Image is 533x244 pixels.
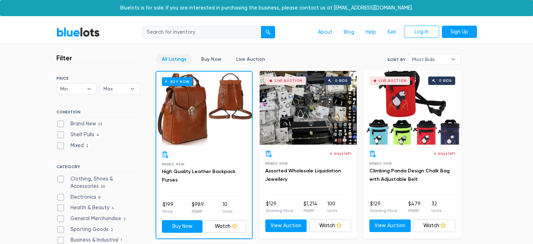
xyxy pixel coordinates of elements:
[360,26,382,39] a: Help
[205,220,246,233] a: Watch
[56,164,140,172] h6: CATEGORY
[109,227,116,233] span: 2
[335,79,348,83] div: 0 bids
[96,122,104,127] span: 63
[56,54,72,62] h3: Filter
[404,26,439,38] a: Log In
[369,161,392,165] span: Brand New
[56,27,100,37] a: BlueLots
[379,79,406,83] div: Live Auction
[84,143,91,149] span: 2
[56,226,116,233] label: Sporting Goods
[156,72,252,145] a: Buy Now
[387,57,405,63] label: Sort By
[408,200,421,214] li: $479
[369,168,450,182] a: Climbing Panda Design Chalk Bag with Adjustable Belt
[265,161,288,165] span: Brand New
[56,204,117,212] label: Health & Beauty
[60,84,83,94] span: Min
[230,54,271,65] a: Live Auction
[265,168,341,182] a: Assorted Wholesale Liquidation Jewellery
[192,208,204,215] p: MSRP
[125,84,140,94] b: ▾
[275,79,302,83] div: Live Auction
[162,162,185,166] span: Brand New
[56,131,102,139] label: Shelf Pulls
[56,193,103,201] label: Electronics
[266,200,294,214] li: $129
[364,71,461,145] a: Live Auction 0 bids
[56,76,140,81] h6: PRICE
[56,215,128,223] label: General Merchandise
[442,26,477,38] a: Sign Up
[370,200,398,214] li: $129
[56,110,140,117] h6: CONDITION
[118,238,124,244] span: 1
[96,195,103,200] span: 8
[312,26,338,39] a: About
[121,216,128,222] span: 2
[370,207,398,214] p: Starting Price
[156,54,192,65] a: All Listings
[82,84,96,94] b: ▾
[303,207,317,214] p: MSRP
[309,219,351,232] a: Watch
[439,79,452,83] div: 0 bids
[163,201,173,215] li: $199
[162,220,203,233] a: Buy Now
[56,175,140,190] label: Clothing, Shoes & Accessories
[223,208,232,215] p: Units
[434,150,455,157] p: 4 days left
[56,120,104,128] label: Brand New
[446,54,460,65] b: ▾
[431,207,441,214] p: Units
[414,219,455,232] a: Watch
[162,169,235,183] a: High Quality Leather Backpack Purses
[109,206,117,211] span: 4
[192,201,204,215] li: $989
[195,54,227,65] a: Buy Now
[382,26,401,39] a: Sell
[260,71,357,145] a: Live Auction 0 bids
[163,208,173,215] p: Price
[338,26,360,39] a: Blog
[142,26,261,39] input: Search for inventory
[56,142,91,150] label: Mixed
[408,207,421,214] p: MSRP
[266,207,294,214] p: Starting Price
[412,54,447,65] span: Most Bids
[56,236,124,244] label: Business & Industrial
[303,200,317,214] li: $1,214
[99,184,108,190] span: 50
[327,200,337,214] li: 100
[162,77,192,86] h6: Buy Now
[94,132,102,138] span: 4
[431,200,441,214] li: 32
[369,219,411,232] a: View Auction
[327,207,337,214] p: Units
[265,219,307,232] a: View Auction
[330,150,351,157] p: 4 days left
[103,84,127,94] span: Max
[223,201,232,215] li: 10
